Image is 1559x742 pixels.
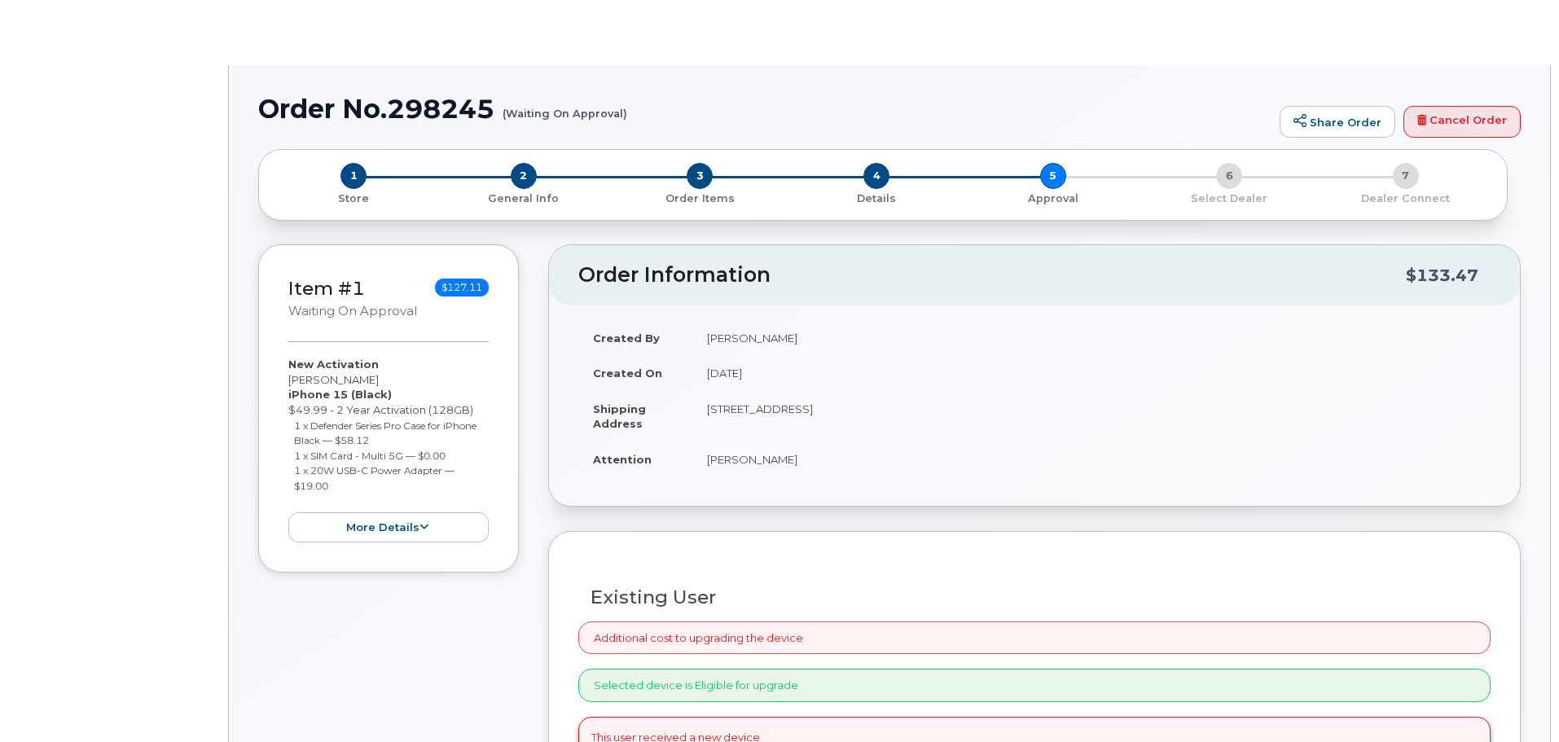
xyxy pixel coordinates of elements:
small: (Waiting On Approval) [503,94,627,120]
h3: Existing User [591,587,1478,608]
a: Cancel Order [1403,106,1521,138]
strong: Attention [593,453,652,466]
a: Share Order [1280,106,1395,138]
strong: Created By [593,331,660,345]
p: General Info [442,191,606,206]
div: $133.47 [1406,260,1478,291]
strong: iPhone 15 (Black) [288,388,392,401]
div: [PERSON_NAME] $49.99 - 2 Year Activation (128GB) [288,357,489,542]
h1: Order No.298245 [258,94,1271,123]
a: 3 Order Items [612,189,788,206]
p: Details [795,191,959,206]
p: Order Items [618,191,782,206]
small: Waiting On Approval [288,304,417,318]
strong: Created On [593,367,662,380]
a: 4 Details [788,189,965,206]
td: [PERSON_NAME] [692,441,1491,477]
span: 2 [511,163,537,189]
a: Item #1 [288,277,365,300]
small: 1 x Defender Series Pro Case for iPhone Black — $58.12 [294,419,476,447]
small: 1 x 20W USB-C Power Adapter — $19.00 [294,464,455,492]
a: 2 General Info [436,189,613,206]
span: $127.11 [435,279,489,296]
span: 1 [340,163,367,189]
strong: New Activation [288,358,379,371]
td: [DATE] [692,355,1491,391]
p: Store [279,191,429,206]
button: more details [288,512,489,542]
span: 3 [687,163,713,189]
td: [PERSON_NAME] [692,320,1491,356]
div: Additional cost to upgrading the device [578,621,1491,655]
span: 4 [863,163,889,189]
td: [STREET_ADDRESS] [692,391,1491,441]
h2: Order Information [578,264,1406,287]
small: 1 x SIM Card - Multi 5G — $0.00 [294,450,446,462]
div: Selected device is Eligible for upgrade [578,669,1491,702]
a: 1 Store [272,189,436,206]
strong: Shipping Address [593,402,646,431]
